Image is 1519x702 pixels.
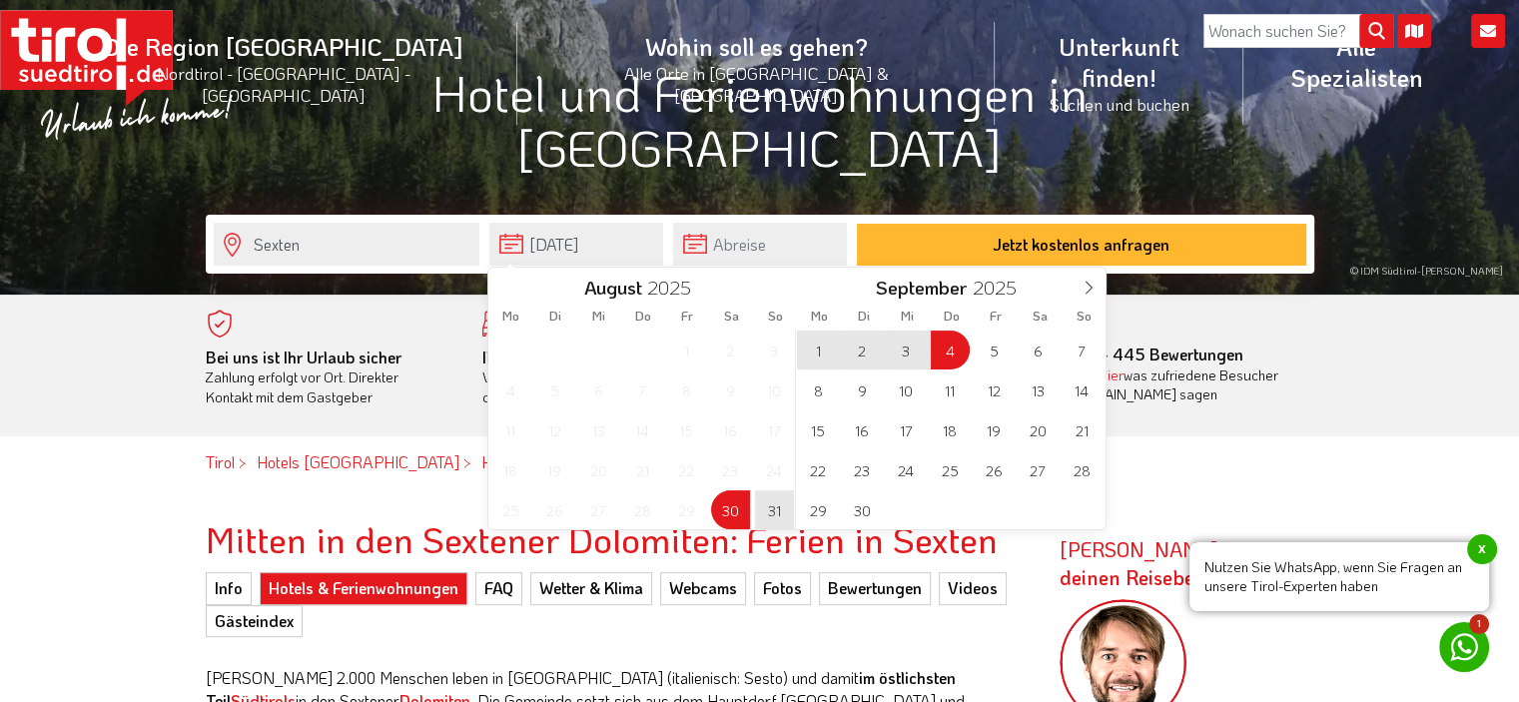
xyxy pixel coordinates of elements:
[667,490,706,529] span: August 29, 2025
[755,490,794,529] span: August 31, 2025
[206,65,1314,175] h1: Hotel und Ferienwohnungen in [GEOGRAPHIC_DATA]
[577,310,621,323] span: Mi
[535,370,574,409] span: August 5, 2025
[876,279,967,298] span: September
[50,9,517,128] a: Die Region [GEOGRAPHIC_DATA]Nordtirol - [GEOGRAPHIC_DATA] - [GEOGRAPHIC_DATA]
[491,450,530,489] span: August 18, 2025
[584,279,642,298] span: August
[579,450,618,489] span: August 20, 2025
[709,310,753,323] span: Sa
[1019,370,1058,409] span: September 13, 2025
[843,410,882,449] span: September 16, 2025
[621,310,665,323] span: Do
[1189,542,1489,611] span: Nutzen Sie WhatsApp, wenn Sie Fragen an unsere Tirol-Experten haben
[1018,310,1062,323] span: Sa
[931,370,970,409] span: September 11, 2025
[667,410,706,449] span: August 15, 2025
[754,572,811,604] a: Fotos
[665,310,709,323] span: Fr
[579,490,618,529] span: August 27, 2025
[975,450,1014,489] span: September 26, 2025
[797,310,841,323] span: Mo
[481,451,596,472] a: Hotels Dolomiten
[843,450,882,489] span: September 23, 2025
[975,331,1014,369] span: September 5, 2025
[931,331,970,369] span: September 4, 2025
[819,572,931,604] a: Bewertungen
[799,410,838,449] span: September 15, 2025
[667,450,706,489] span: August 22, 2025
[1060,564,1239,590] span: deinen Reiseberater
[491,410,530,449] span: August 11, 2025
[931,410,970,449] span: September 18, 2025
[206,348,453,407] div: Zahlung erfolgt vor Ort. Direkter Kontakt mit dem Gastgeber
[623,370,662,409] span: August 7, 2025
[1439,622,1489,672] a: 1 Nutzen Sie WhatsApp, wenn Sie Fragen an unsere Tirol-Experten habenx
[1467,534,1497,564] span: x
[1397,14,1431,48] i: Karte öffnen
[491,370,530,409] span: August 4, 2025
[482,348,730,407] div: Von der Buchung bis zum Aufenthalt, der gesamte Ablauf ist unkompliziert
[1063,450,1102,489] span: September 28, 2025
[931,450,970,489] span: September 25, 2025
[1469,614,1489,634] span: 1
[206,519,1030,559] h2: Mitten in den Sextener Dolomiten: Ferien in Sexten
[939,572,1007,604] a: Videos
[667,370,706,409] span: August 8, 2025
[488,310,532,323] span: Mo
[1063,370,1102,409] span: September 14, 2025
[887,370,926,409] span: September 10, 2025
[1019,331,1058,369] span: September 6, 2025
[257,451,459,472] a: Hotels [GEOGRAPHIC_DATA]
[260,572,467,604] a: Hotels & Ferienwohnungen
[887,450,926,489] span: September 24, 2025
[843,370,882,409] span: September 9, 2025
[206,605,303,637] a: Gästeindex
[967,275,1033,300] input: Year
[843,331,882,369] span: September 2, 2025
[1037,344,1243,364] b: - 445 Bewertungen
[799,450,838,489] span: September 22, 2025
[1203,14,1393,48] input: Wonach suchen Sie?
[711,370,750,409] span: August 9, 2025
[755,370,794,409] span: August 10, 2025
[206,347,401,367] b: Bei uns ist Ihr Urlaub sicher
[799,331,838,369] span: September 1, 2025
[673,223,847,266] input: Abreise
[1471,14,1505,48] i: Kontakt
[482,347,690,367] b: Ihr Traumurlaub beginnt hier!
[1060,536,1239,590] strong: [PERSON_NAME]
[887,331,926,369] span: September 3, 2025
[842,310,886,323] span: Di
[1037,365,1284,404] div: was zufriedene Besucher über [DOMAIN_NAME] sagen
[667,331,706,369] span: August 1, 2025
[974,310,1018,323] span: Fr
[1019,410,1058,449] span: September 20, 2025
[887,410,926,449] span: September 17, 2025
[491,490,530,529] span: August 25, 2025
[711,331,750,369] span: August 2, 2025
[1062,310,1106,323] span: So
[642,275,708,300] input: Year
[74,62,493,106] small: Nordtirol - [GEOGRAPHIC_DATA] - [GEOGRAPHIC_DATA]
[799,490,838,529] span: September 29, 2025
[579,370,618,409] span: August 6, 2025
[930,310,974,323] span: Do
[843,490,882,529] span: September 30, 2025
[1019,450,1058,489] span: September 27, 2025
[535,410,574,449] span: August 12, 2025
[1019,93,1219,115] small: Suchen und buchen
[206,451,235,472] a: Tirol
[533,310,577,323] span: Di
[995,9,1243,137] a: Unterkunft finden!Suchen und buchen
[475,572,522,604] a: FAQ
[623,450,662,489] span: August 21, 2025
[535,490,574,529] span: August 26, 2025
[857,224,1306,266] button: Jetzt kostenlos anfragen
[975,410,1014,449] span: September 19, 2025
[711,410,750,449] span: August 16, 2025
[541,62,972,106] small: Alle Orte in [GEOGRAPHIC_DATA] & [GEOGRAPHIC_DATA]
[489,223,663,266] input: Anreise
[214,223,479,266] input: Wo soll's hingehen?
[206,572,252,604] a: Info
